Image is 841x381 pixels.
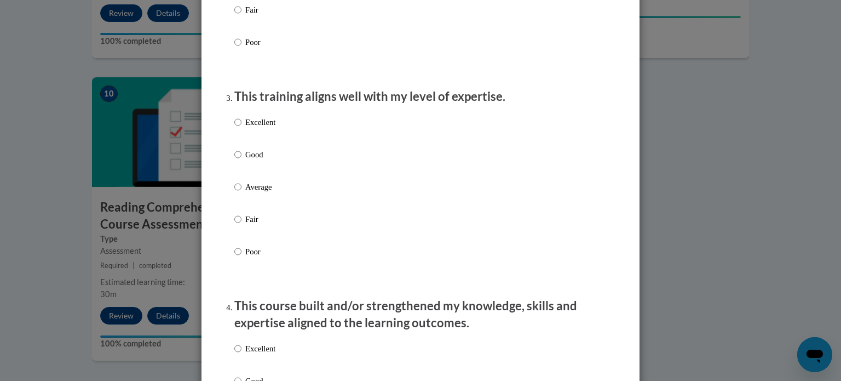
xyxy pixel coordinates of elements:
p: Poor [245,36,275,48]
p: Poor [245,246,275,258]
input: Excellent [234,116,241,128]
input: Fair [234,4,241,16]
p: This training aligns well with my level of expertise. [234,88,607,105]
input: Poor [234,36,241,48]
p: Fair [245,4,275,16]
input: Good [234,149,241,161]
p: Excellent [245,116,275,128]
input: Poor [234,246,241,258]
input: Fair [234,213,241,225]
p: Good [245,149,275,161]
input: Excellent [234,343,241,355]
p: Fair [245,213,275,225]
p: This course built and/or strengthened my knowledge, skills and expertise aligned to the learning ... [234,298,607,332]
input: Average [234,181,241,193]
p: Average [245,181,275,193]
p: Excellent [245,343,275,355]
